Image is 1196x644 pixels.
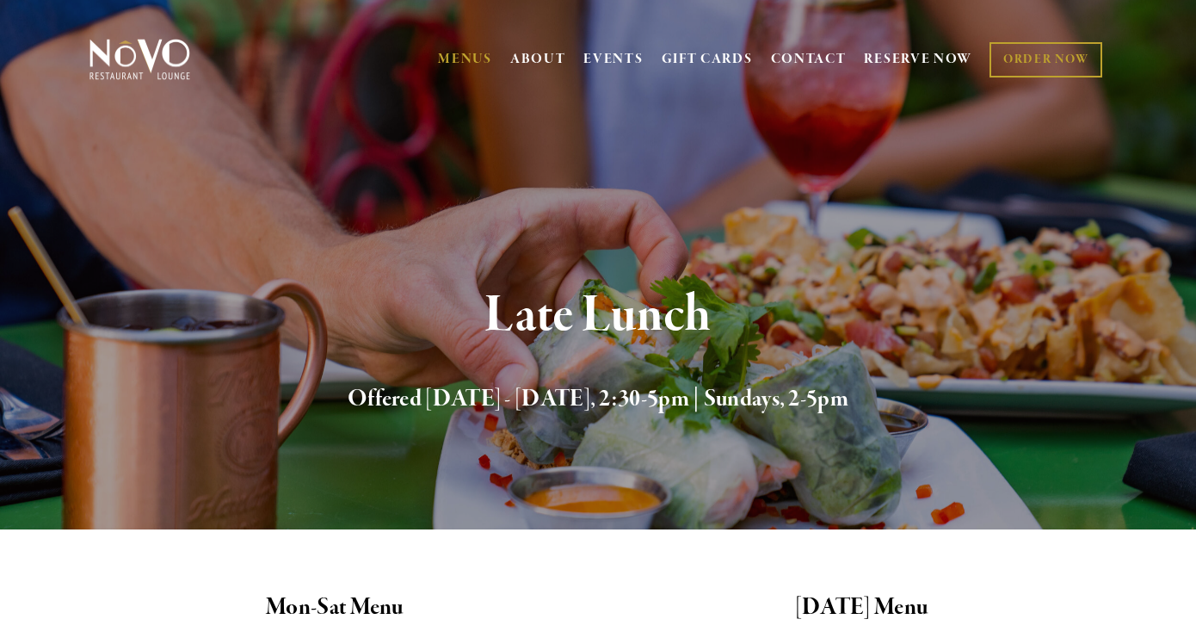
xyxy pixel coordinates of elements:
[583,51,643,68] a: EVENTS
[438,51,492,68] a: MENUS
[989,42,1102,77] a: ORDER NOW
[662,43,753,76] a: GIFT CARDS
[86,590,583,626] h2: Mon-Sat Menu
[117,381,1080,418] h2: Offered [DATE] - [DATE], 2:30-5pm | Sundays, 2-5pm
[117,288,1080,344] h1: Late Lunch
[510,51,566,68] a: ABOUT
[613,590,1110,626] h2: [DATE] Menu
[86,38,194,81] img: Novo Restaurant &amp; Lounge
[771,43,847,76] a: CONTACT
[864,43,972,76] a: RESERVE NOW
